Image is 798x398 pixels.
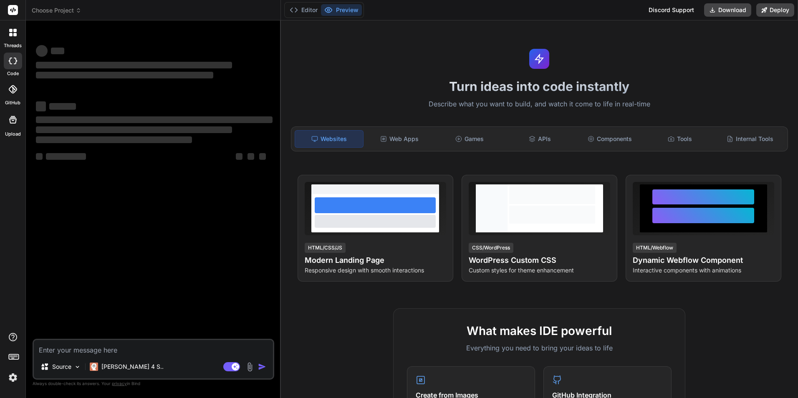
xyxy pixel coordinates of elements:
[36,116,273,123] span: ‌
[644,3,699,17] div: Discord Support
[305,243,346,253] div: HTML/CSS/JS
[469,243,513,253] div: CSS/WordPress
[365,130,434,148] div: Web Apps
[469,266,610,275] p: Custom styles for theme enhancement
[704,3,751,17] button: Download
[286,79,793,94] h1: Turn ideas into code instantly
[32,6,81,15] span: Choose Project
[51,48,64,54] span: ‌
[112,381,127,386] span: privacy
[5,131,21,138] label: Upload
[259,153,266,160] span: ‌
[646,130,714,148] div: Tools
[36,72,213,78] span: ‌
[4,42,22,49] label: threads
[36,101,46,111] span: ‌
[6,370,20,385] img: settings
[716,130,784,148] div: Internal Tools
[258,363,266,371] img: icon
[321,4,362,16] button: Preview
[101,363,164,371] p: [PERSON_NAME] 4 S..
[52,363,71,371] p: Source
[5,99,20,106] label: GitHub
[36,126,232,133] span: ‌
[7,70,19,77] label: code
[305,254,446,266] h4: Modern Landing Page
[633,266,774,275] p: Interactive components with animations
[407,343,672,353] p: Everything you need to bring your ideas to life
[33,380,274,388] p: Always double-check its answers. Your in Bind
[756,3,794,17] button: Deploy
[286,4,321,16] button: Editor
[245,362,255,372] img: attachment
[46,153,86,160] span: ‌
[36,62,232,68] span: ‌
[576,130,644,148] div: Components
[407,322,672,340] h2: What makes IDE powerful
[36,136,192,143] span: ‌
[236,153,242,160] span: ‌
[36,153,43,160] span: ‌
[633,243,677,253] div: HTML/Webflow
[74,363,81,370] img: Pick Models
[633,254,774,266] h4: Dynamic Webflow Component
[90,363,98,371] img: Claude 4 Sonnet
[49,103,76,110] span: ‌
[305,266,446,275] p: Responsive design with smooth interactions
[36,45,48,57] span: ‌
[295,130,364,148] div: Websites
[505,130,574,148] div: APIs
[435,130,504,148] div: Games
[469,254,610,266] h4: WordPress Custom CSS
[286,99,793,110] p: Describe what you want to build, and watch it come to life in real-time
[247,153,254,160] span: ‌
